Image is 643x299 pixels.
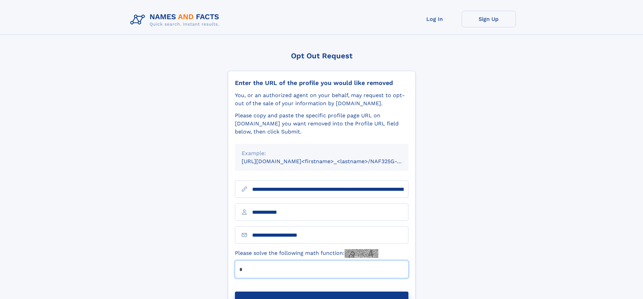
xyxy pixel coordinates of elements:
[235,91,408,108] div: You, or an authorized agent on your behalf, may request to opt-out of the sale of your informatio...
[235,79,408,87] div: Enter the URL of the profile you would like removed
[235,249,378,258] label: Please solve the following math function:
[128,11,225,29] img: Logo Names and Facts
[408,11,462,27] a: Log In
[462,11,516,27] a: Sign Up
[235,112,408,136] div: Please copy and paste the specific profile page URL on [DOMAIN_NAME] you want removed into the Pr...
[242,149,402,157] div: Example:
[242,158,421,165] small: [URL][DOMAIN_NAME]<firstname>_<lastname>/NAF325G-xxxxxxxx
[228,52,416,60] div: Opt Out Request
